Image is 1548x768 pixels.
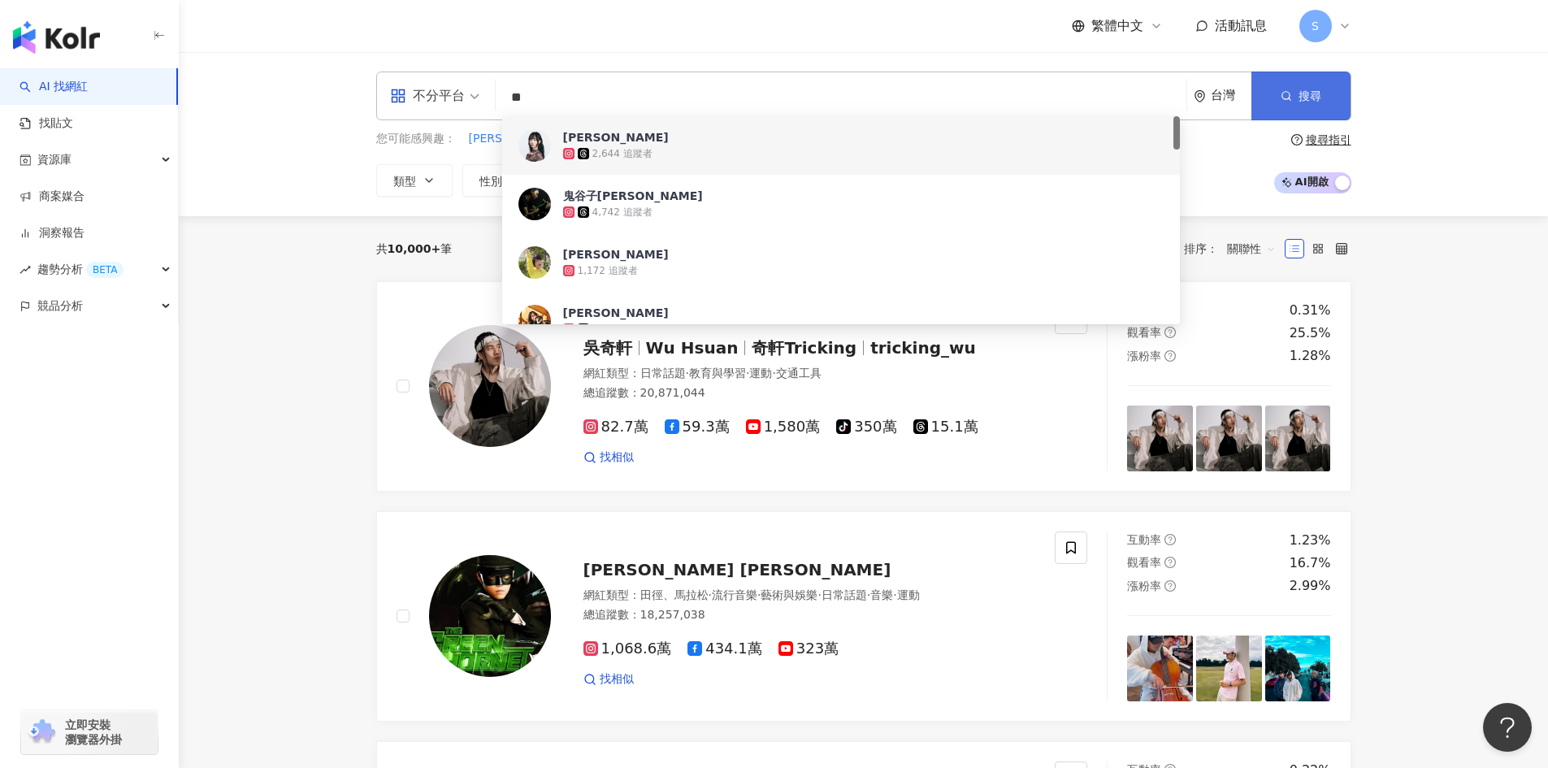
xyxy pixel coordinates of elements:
[388,242,441,255] span: 10,000+
[563,129,669,145] div: [PERSON_NAME]
[712,588,757,601] span: 流行音樂
[1164,350,1176,362] span: question-circle
[1211,89,1251,102] div: 台灣
[646,338,739,358] span: Wu Hsuan
[836,419,896,436] span: 350萬
[640,588,709,601] span: 田徑、馬拉松
[518,305,551,337] img: KOL Avatar
[600,449,634,466] span: 找相似
[376,281,1351,492] a: KOL Avatar吳奇軒Wu Hsuan奇軒Trickingtricking_wu網紅類型：日常話題·教育與學習·運動·交通工具總追蹤數：20,871,04482.7萬59.3萬1,580萬3...
[1290,302,1331,319] div: 0.31%
[592,323,653,336] div: 1,073 追蹤者
[776,367,822,380] span: 交通工具
[1127,326,1161,339] span: 觀看率
[429,555,551,677] img: KOL Avatar
[86,262,124,278] div: BETA
[583,449,634,466] a: 找相似
[563,188,703,204] div: 鬼谷子[PERSON_NAME]
[1127,556,1161,569] span: 觀看率
[1290,577,1331,595] div: 2.99%
[376,131,456,147] span: 您可能感興趣：
[469,131,563,147] span: [PERSON_NAME]
[518,188,551,220] img: KOL Avatar
[21,710,158,754] a: chrome extension立即安裝 瀏覽器外掛
[1290,347,1331,365] div: 1.28%
[1196,406,1262,471] img: post-image
[563,246,669,263] div: [PERSON_NAME]
[686,367,689,380] span: ·
[1127,579,1161,592] span: 漲粉率
[1194,90,1206,102] span: environment
[468,130,564,148] button: [PERSON_NAME]
[1265,406,1331,471] img: post-image
[20,189,85,205] a: 商案媒合
[583,385,1036,401] div: 總追蹤數 ： 20,871,044
[583,366,1036,382] div: 網紅類型 ：
[376,242,453,255] div: 共 筆
[462,164,539,197] button: 性別
[37,288,83,324] span: 競品分析
[20,79,88,95] a: searchAI 找網紅
[640,367,686,380] span: 日常話題
[376,511,1351,722] a: KOL Avatar[PERSON_NAME] [PERSON_NAME]網紅類型：田徑、馬拉松·流行音樂·藝術與娛樂·日常話題·音樂·運動總追蹤數：18,257,0381,068.6萬434....
[817,588,821,601] span: ·
[689,367,746,380] span: 教育與學習
[1127,533,1161,546] span: 互動率
[393,175,416,188] span: 類型
[1164,327,1176,338] span: question-circle
[897,588,920,601] span: 運動
[583,671,634,688] a: 找相似
[592,147,653,161] div: 2,644 追蹤者
[913,419,978,436] span: 15.1萬
[390,83,465,109] div: 不分平台
[1127,349,1161,362] span: 漲粉率
[772,367,775,380] span: ·
[583,338,632,358] span: 吳奇軒
[376,164,453,197] button: 類型
[1251,72,1351,120] button: 搜尋
[37,251,124,288] span: 趨勢分析
[583,588,1036,604] div: 網紅類型 ：
[1227,236,1276,262] span: 關聯性
[1164,580,1176,592] span: question-circle
[746,419,821,436] span: 1,580萬
[1164,534,1176,545] span: question-circle
[822,588,867,601] span: 日常話題
[746,367,749,380] span: ·
[600,671,634,688] span: 找相似
[1215,18,1267,33] span: 活動訊息
[778,640,839,657] span: 323萬
[65,718,122,747] span: 立即安裝 瀏覽器外掛
[1299,89,1321,102] span: 搜尋
[1184,236,1285,262] div: 排序：
[870,338,976,358] span: tricking_wu
[1312,17,1319,35] span: S
[1483,703,1532,752] iframe: Help Scout Beacon - Open
[592,206,653,219] div: 4,742 追蹤者
[13,21,100,54] img: logo
[518,246,551,279] img: KOL Avatar
[665,419,730,436] span: 59.3萬
[1127,636,1193,701] img: post-image
[37,141,72,178] span: 資源庫
[26,719,58,745] img: chrome extension
[709,588,712,601] span: ·
[752,338,856,358] span: 奇軒Tricking
[518,129,551,162] img: KOL Avatar
[1306,133,1351,146] div: 搜尋指引
[20,225,85,241] a: 洞察報告
[583,607,1036,623] div: 總追蹤數 ： 18,257,038
[749,367,772,380] span: 運動
[1127,406,1193,471] img: post-image
[479,175,502,188] span: 性別
[578,264,638,278] div: 1,172 追蹤者
[1290,554,1331,572] div: 16.7%
[867,588,870,601] span: ·
[870,588,893,601] span: 音樂
[1091,17,1143,35] span: 繁體中文
[761,588,817,601] span: 藝術與娛樂
[429,325,551,447] img: KOL Avatar
[20,264,31,276] span: rise
[687,640,762,657] span: 434.1萬
[390,88,406,104] span: appstore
